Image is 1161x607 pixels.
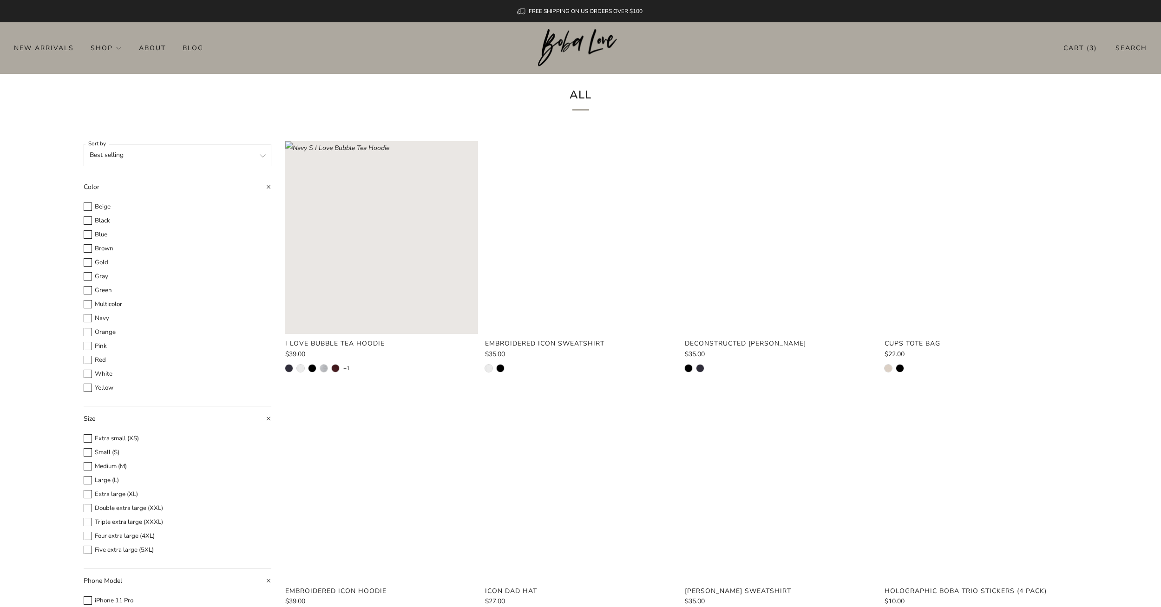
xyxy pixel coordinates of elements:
[885,587,1077,595] a: Holographic Boba Trio Stickers (4 Pack)
[84,383,271,393] label: Yellow
[84,202,271,212] label: Beige
[84,299,271,310] label: Multicolor
[885,351,1077,358] a: $22.00
[183,40,203,55] a: Blog
[485,350,505,359] span: $35.00
[685,351,878,358] a: $35.00
[84,327,271,338] label: Orange
[84,369,271,379] label: White
[84,257,271,268] label: Gold
[285,350,305,359] span: $39.00
[139,40,166,55] a: About
[91,40,122,55] a: Shop
[685,587,791,595] product-card-title: [PERSON_NAME] Sweatshirt
[84,531,271,542] label: Four extra large (4XL)
[1115,40,1147,56] a: Search
[1063,40,1097,56] a: Cart
[885,598,1077,605] a: $10.00
[84,406,271,431] summary: Size
[685,598,878,605] a: $35.00
[285,141,478,334] a: Navy S I Love Bubble Tea Hoodie Loading image: Navy S I Love Bubble Tea Hoodie
[84,503,271,514] label: Double extra large (XXL)
[285,587,478,595] a: Embroidered Icon Hoodie
[885,339,940,348] product-card-title: Cups Tote Bag
[685,587,878,595] a: [PERSON_NAME] Sweatshirt
[485,351,678,358] a: $35.00
[84,545,271,555] label: Five extra large (5XL)
[84,243,271,254] label: Brown
[885,339,1077,348] a: Cups Tote Bag
[285,587,387,595] product-card-title: Embroidered Icon Hoodie
[285,351,478,358] a: $39.00
[485,587,678,595] a: Icon Dad Hat
[84,447,271,458] label: Small (S)
[84,215,271,226] label: Black
[885,587,1047,595] product-card-title: Holographic Boba Trio Stickers (4 Pack)
[343,365,350,372] a: +1
[84,341,271,352] label: Pink
[285,339,478,348] a: I Love Bubble Tea Hoodie
[84,461,271,472] label: Medium (M)
[538,29,623,67] img: Boba Love
[685,339,878,348] a: Deconstructed [PERSON_NAME]
[84,595,271,606] label: iPhone 11 Pro
[885,597,905,606] span: $10.00
[84,229,271,240] label: Blue
[84,568,271,594] summary: Phone Model
[84,180,271,200] summary: Color
[685,597,705,606] span: $35.00
[84,271,271,282] label: Gray
[885,350,905,359] span: $22.00
[529,7,643,15] span: FREE SHIPPING ON US ORDERS OVER $100
[485,339,678,348] a: Embroidered Icon Sweatshirt
[685,350,705,359] span: $35.00
[84,183,99,191] span: Color
[485,587,537,595] product-card-title: Icon Dad Hat
[485,339,604,348] product-card-title: Embroidered Icon Sweatshirt
[84,313,271,324] label: Navy
[84,489,271,500] label: Extra large (XL)
[84,433,271,444] label: Extra small (XS)
[84,576,122,585] span: Phone Model
[285,339,385,348] product-card-title: I Love Bubble Tea Hoodie
[485,597,505,606] span: $27.00
[84,414,95,423] span: Size
[285,597,305,606] span: $39.00
[14,40,74,55] a: New Arrivals
[1089,44,1094,52] items-count: 3
[84,517,271,528] label: Triple extra large (XXXL)
[285,598,478,605] a: $39.00
[453,85,709,111] h1: All
[84,475,271,486] label: Large (L)
[485,598,678,605] a: $27.00
[84,355,271,366] label: Red
[84,285,271,296] label: Green
[685,339,806,348] product-card-title: Deconstructed [PERSON_NAME]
